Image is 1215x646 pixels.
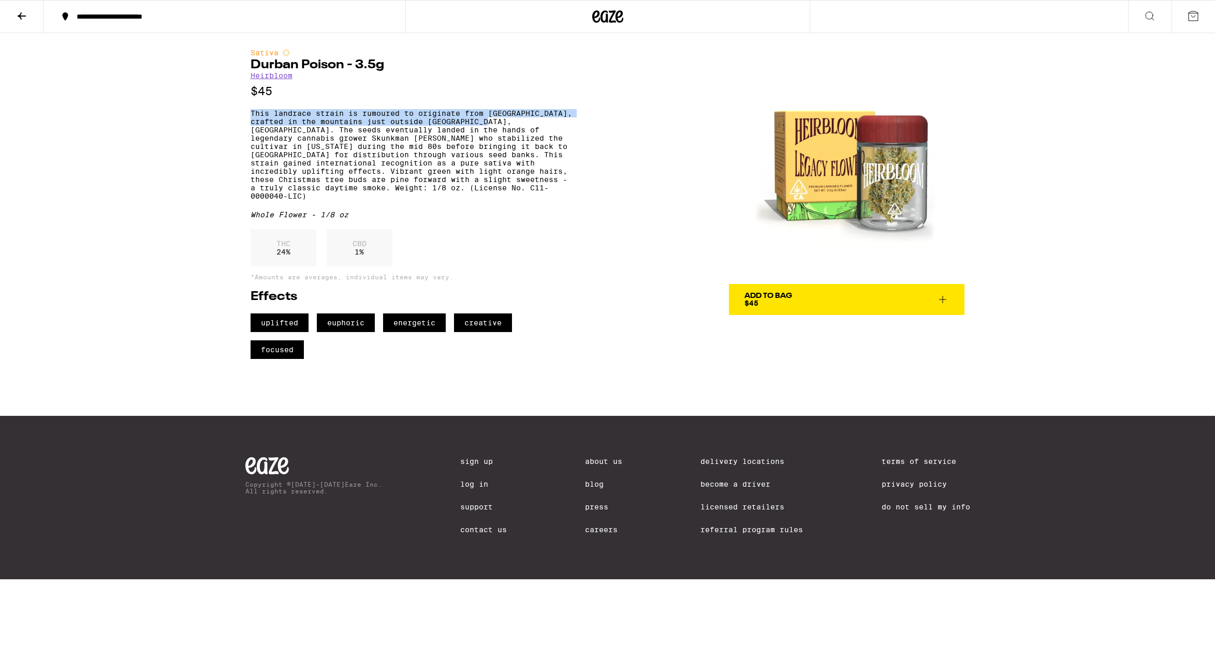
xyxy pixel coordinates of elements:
a: Become a Driver [700,480,803,488]
div: 24 % [251,229,316,266]
img: sativaColor.svg [282,49,290,57]
a: Delivery Locations [700,457,803,465]
a: Heirbloom [251,71,292,80]
h2: Effects [251,291,572,303]
span: $45 [744,299,758,307]
a: Do Not Sell My Info [882,503,970,511]
div: Sativa [251,49,572,57]
p: Copyright © [DATE]-[DATE] Eaze Inc. All rights reserved. [245,481,382,494]
a: Blog [585,480,622,488]
a: Licensed Retailers [700,503,803,511]
a: Careers [585,525,622,534]
a: Terms of Service [882,457,970,465]
a: Log In [460,480,507,488]
a: Sign Up [460,457,507,465]
div: Whole Flower - 1/8 oz [251,211,572,219]
div: Add To Bag [744,292,792,299]
p: THC [276,239,290,248]
h1: Durban Poison - 3.5g [251,59,572,71]
div: 1 % [327,229,392,266]
p: CBD [353,239,367,248]
a: Press [585,503,622,511]
a: Privacy Policy [882,480,970,488]
span: creative [454,313,512,332]
span: focused [251,340,304,359]
img: Heirbloom - Durban Poison - 3.5g [729,49,964,284]
p: $45 [251,85,572,98]
a: Referral Program Rules [700,525,803,534]
span: euphoric [317,313,375,332]
p: This landrace strain is rumoured to originate from [GEOGRAPHIC_DATA], crafted in the mountains ju... [251,109,572,200]
span: Hi. Need any help? [6,7,75,16]
a: Contact Us [460,525,507,534]
button: Add To Bag$45 [729,284,964,315]
span: uplifted [251,313,309,332]
a: Support [460,503,507,511]
a: About Us [585,457,622,465]
p: *Amounts are averages, individual items may vary. [251,274,572,280]
span: energetic [383,313,446,332]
